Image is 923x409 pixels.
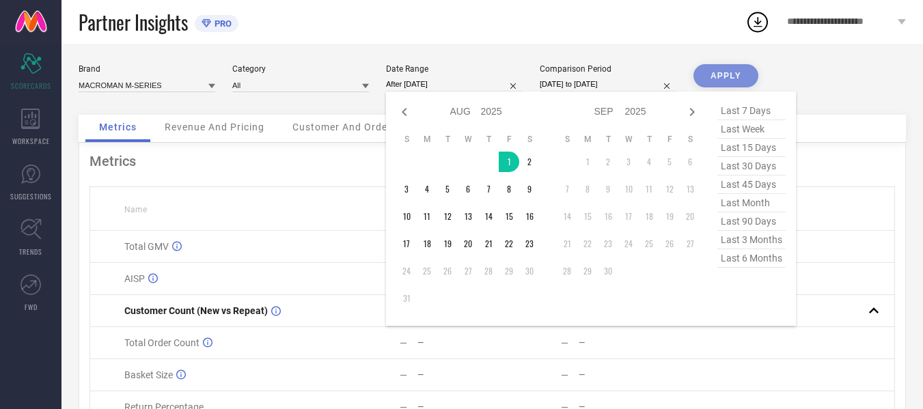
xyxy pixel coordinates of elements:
[540,64,676,74] div: Comparison Period
[684,104,700,120] div: Next month
[124,337,199,348] span: Total Order Count
[458,234,478,254] td: Wed Aug 20 2025
[396,179,417,199] td: Sun Aug 03 2025
[577,206,598,227] td: Mon Sep 15 2025
[659,152,680,172] td: Fri Sep 05 2025
[598,206,618,227] td: Tue Sep 16 2025
[437,261,458,281] td: Tue Aug 26 2025
[417,370,491,380] div: —
[680,234,700,254] td: Sat Sep 27 2025
[499,134,519,145] th: Friday
[717,212,786,231] span: last 90 days
[396,288,417,309] td: Sun Aug 31 2025
[499,206,519,227] td: Fri Aug 15 2025
[717,231,786,249] span: last 3 months
[717,249,786,268] span: last 6 months
[124,241,169,252] span: Total GMV
[499,179,519,199] td: Fri Aug 08 2025
[519,234,540,254] td: Sat Aug 23 2025
[577,152,598,172] td: Mon Sep 01 2025
[292,122,397,132] span: Customer And Orders
[561,337,568,348] div: —
[659,134,680,145] th: Friday
[396,261,417,281] td: Sun Aug 24 2025
[124,369,173,380] span: Basket Size
[165,122,264,132] span: Revenue And Pricing
[639,134,659,145] th: Thursday
[639,206,659,227] td: Thu Sep 18 2025
[717,175,786,194] span: last 45 days
[577,179,598,199] td: Mon Sep 08 2025
[499,152,519,172] td: Fri Aug 01 2025
[598,234,618,254] td: Tue Sep 23 2025
[577,134,598,145] th: Monday
[478,234,499,254] td: Thu Aug 21 2025
[680,134,700,145] th: Saturday
[639,152,659,172] td: Thu Sep 04 2025
[437,234,458,254] td: Tue Aug 19 2025
[557,134,577,145] th: Sunday
[396,104,413,120] div: Previous month
[557,206,577,227] td: Sun Sep 14 2025
[124,305,268,316] span: Customer Count (New vs Repeat)
[478,206,499,227] td: Thu Aug 14 2025
[499,234,519,254] td: Fri Aug 22 2025
[458,206,478,227] td: Wed Aug 13 2025
[400,337,407,348] div: —
[11,81,51,91] span: SCORECARDS
[417,261,437,281] td: Mon Aug 25 2025
[417,234,437,254] td: Mon Aug 18 2025
[557,179,577,199] td: Sun Sep 07 2025
[745,10,770,34] div: Open download list
[540,77,676,91] input: Select comparison period
[437,134,458,145] th: Tuesday
[577,261,598,281] td: Mon Sep 29 2025
[680,206,700,227] td: Sat Sep 20 2025
[659,179,680,199] td: Fri Sep 12 2025
[519,206,540,227] td: Sat Aug 16 2025
[458,179,478,199] td: Wed Aug 06 2025
[519,152,540,172] td: Sat Aug 02 2025
[232,64,369,74] div: Category
[458,134,478,145] th: Wednesday
[519,179,540,199] td: Sat Aug 09 2025
[717,120,786,139] span: last week
[478,134,499,145] th: Thursday
[717,102,786,120] span: last 7 days
[25,302,38,312] span: FWD
[659,234,680,254] td: Fri Sep 26 2025
[19,246,42,257] span: TRENDS
[519,261,540,281] td: Sat Aug 30 2025
[12,136,50,146] span: WORKSPACE
[618,134,639,145] th: Wednesday
[417,179,437,199] td: Mon Aug 04 2025
[79,64,215,74] div: Brand
[557,261,577,281] td: Sun Sep 28 2025
[618,234,639,254] td: Wed Sep 24 2025
[10,191,52,201] span: SUGGESTIONS
[618,206,639,227] td: Wed Sep 17 2025
[396,134,417,145] th: Sunday
[396,206,417,227] td: Sun Aug 10 2025
[478,179,499,199] td: Thu Aug 07 2025
[579,338,652,348] div: —
[639,234,659,254] td: Thu Sep 25 2025
[400,369,407,380] div: —
[124,205,147,214] span: Name
[79,8,188,36] span: Partner Insights
[561,369,568,380] div: —
[717,139,786,157] span: last 15 days
[659,206,680,227] td: Fri Sep 19 2025
[618,152,639,172] td: Wed Sep 03 2025
[437,179,458,199] td: Tue Aug 05 2025
[618,179,639,199] td: Wed Sep 10 2025
[89,153,895,169] div: Metrics
[598,152,618,172] td: Tue Sep 02 2025
[598,261,618,281] td: Tue Sep 30 2025
[386,77,523,91] input: Select date range
[639,179,659,199] td: Thu Sep 11 2025
[557,234,577,254] td: Sun Sep 21 2025
[211,18,232,29] span: PRO
[499,261,519,281] td: Fri Aug 29 2025
[99,122,137,132] span: Metrics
